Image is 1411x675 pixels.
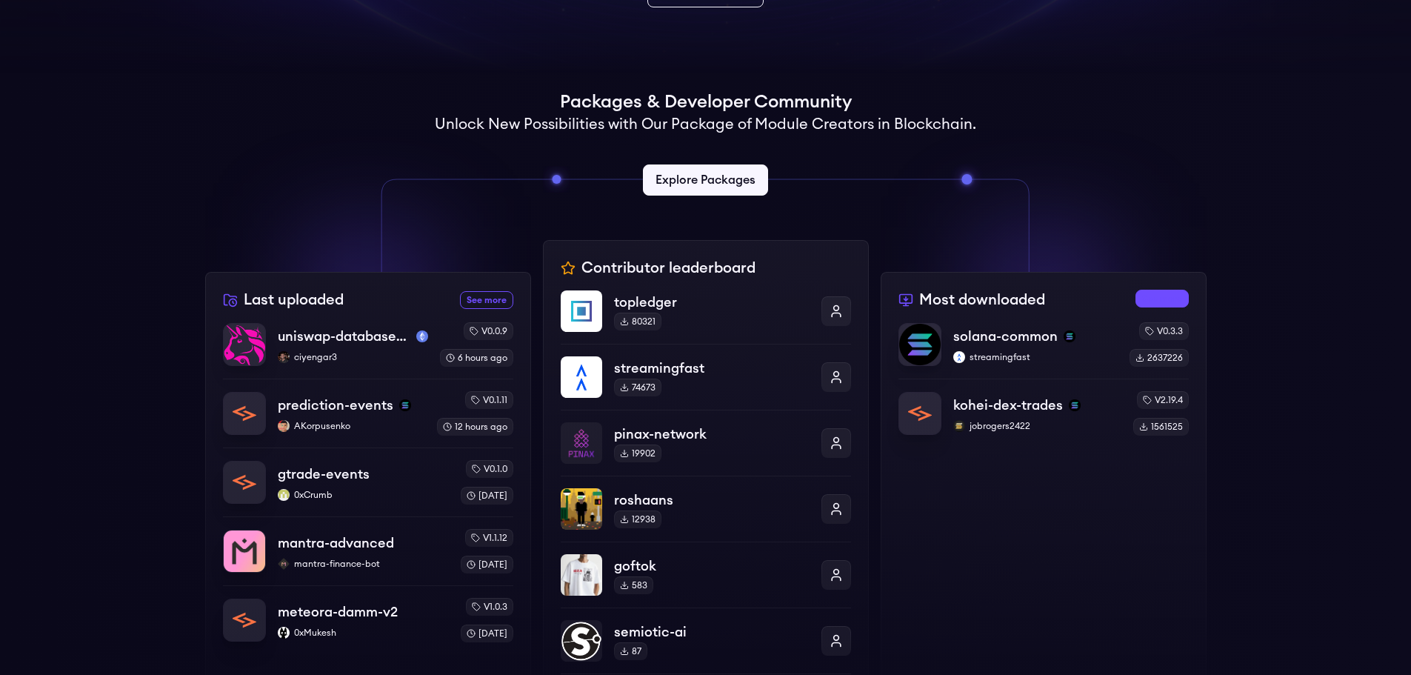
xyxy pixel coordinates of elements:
a: gtrade-eventsgtrade-events0xCrumb0xCrumbv0.1.0[DATE] [223,448,513,516]
p: jobrogers2422 [953,420,1121,432]
a: solana-commonsolana-commonsolanastreamingfaststreamingfastv0.3.32637226 [898,322,1189,379]
p: solana-common [953,326,1058,347]
div: 2637226 [1130,349,1189,367]
img: solana [1069,399,1081,411]
a: mantra-advancedmantra-advancedmantra-finance-botmantra-finance-botv1.1.12[DATE] [223,516,513,585]
p: streamingfast [614,358,810,379]
div: 87 [614,642,647,660]
h1: Packages & Developer Community [560,90,852,114]
h2: Unlock New Possibilities with Our Package of Module Creators in Blockchain. [435,114,976,135]
div: v0.1.11 [465,391,513,409]
div: v2.19.4 [1137,391,1189,409]
a: See more most downloaded packages [1135,290,1189,307]
img: uniswap-database-changes-mainnet [224,324,265,365]
img: topledger [561,290,602,332]
img: jobrogers2422 [953,420,965,432]
img: gtrade-events [224,462,265,503]
a: pinax-networkpinax-network19902 [561,410,851,476]
a: uniswap-database-changes-mainnetuniswap-database-changes-mainnetmainnetciyengar3ciyengar3v0.0.96 ... [223,322,513,379]
img: mainnet [416,330,428,342]
div: 19902 [614,445,661,462]
img: 0xMukesh [278,627,290,639]
div: [DATE] [461,487,513,505]
div: 74673 [614,379,661,396]
a: goftokgoftok583 [561,542,851,608]
img: kohei-dex-trades [899,393,941,434]
img: AKorpusenko [278,420,290,432]
div: 12 hours ago [437,418,513,436]
div: 1561525 [1133,418,1189,436]
p: 0xCrumb [278,489,449,501]
p: prediction-events [278,395,393,416]
img: goftok [561,554,602,596]
a: streamingfaststreamingfast74673 [561,344,851,410]
p: ciyengar3 [278,351,428,363]
div: v0.1.0 [466,460,513,478]
p: gtrade-events [278,464,370,485]
div: [DATE] [461,625,513,642]
p: topledger [614,292,810,313]
div: 12938 [614,511,661,528]
p: goftok [614,556,810,576]
p: mantra-advanced [278,533,394,553]
a: topledgertopledger80321 [561,290,851,344]
p: kohei-dex-trades [953,395,1063,416]
img: mantra-finance-bot [278,558,290,570]
p: streamingfast [953,351,1118,363]
p: AKorpusenko [278,420,425,432]
div: 583 [614,576,653,594]
p: mantra-finance-bot [278,558,449,570]
img: roshaans [561,488,602,530]
img: streamingfast [561,356,602,398]
a: See more recently uploaded packages [460,291,513,309]
a: semiotic-aisemiotic-ai87 [561,608,851,674]
div: [DATE] [461,556,513,573]
p: 0xMukesh [278,627,449,639]
img: solana [399,399,411,411]
a: prediction-eventsprediction-eventssolanaAKorpusenkoAKorpusenkov0.1.1112 hours ago [223,379,513,448]
a: roshaansroshaans12938 [561,476,851,542]
img: meteora-damm-v2 [224,599,265,641]
img: pinax-network [561,422,602,464]
img: solana-common [899,324,941,365]
img: streamingfast [953,351,965,363]
div: v1.1.12 [465,529,513,547]
p: roshaans [614,490,810,511]
img: prediction-events [224,393,265,434]
p: meteora-damm-v2 [278,602,398,622]
p: uniswap-database-changes-mainnet [278,326,410,347]
img: ciyengar3 [278,351,290,363]
p: semiotic-ai [614,622,810,642]
img: 0xCrumb [278,489,290,501]
p: pinax-network [614,424,810,445]
div: 80321 [614,313,661,330]
div: v0.3.3 [1139,322,1189,340]
div: v1.0.3 [466,598,513,616]
a: Explore Packages [643,164,768,196]
img: semiotic-ai [561,620,602,662]
div: 6 hours ago [440,349,513,367]
img: mantra-advanced [224,531,265,572]
a: kohei-dex-tradeskohei-dex-tradessolanajobrogers2422jobrogers2422v2.19.41561525 [898,379,1189,436]
a: meteora-damm-v2meteora-damm-v20xMukesh0xMukeshv1.0.3[DATE] [223,585,513,642]
img: solana [1064,330,1075,342]
div: v0.0.9 [464,322,513,340]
